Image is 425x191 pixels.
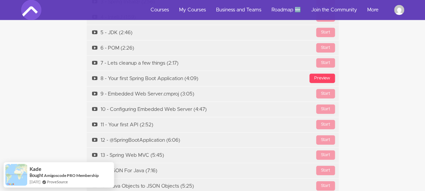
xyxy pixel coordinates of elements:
div: Start [316,135,335,145]
a: Start9 - Embedded Web Server.cmproj (3:05) [87,86,339,102]
img: alys.sla.mb.752@gmail.com [394,5,404,15]
a: Preview8 - Your first Spring Boot Application (4:09) [87,71,339,86]
div: Start [316,58,335,68]
a: Start11 - Your first API (2:52) [87,117,339,132]
div: Start [316,43,335,53]
a: Amigoscode PRO Membership [44,173,99,178]
div: Preview [309,74,335,83]
span: Bought [30,173,43,178]
div: Start [316,89,335,99]
a: Start10 - Configuring Embedded Web Server (4:47) [87,102,339,117]
div: Start [316,105,335,114]
a: Start12 - @SpringBootApplication (6:06) [87,133,339,148]
a: Start5 - JDK (2:46) [87,25,339,40]
a: Start6 - POM (2:26) [87,41,339,56]
a: ProveSource [47,179,68,185]
div: Start [316,28,335,37]
a: Start14 - JSON For Java (7:16) [87,163,339,178]
div: Start [316,120,335,129]
img: provesource social proof notification image [5,164,27,186]
span: [DATE] [30,179,40,185]
a: Start7 - Lets cleanup a few things (2:17) [87,56,339,71]
a: Start13 - Spring Web MVC (5:45) [87,148,339,163]
div: Start [316,181,335,191]
div: Start [316,166,335,175]
div: Start [316,150,335,160]
span: Kade [30,166,41,172]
